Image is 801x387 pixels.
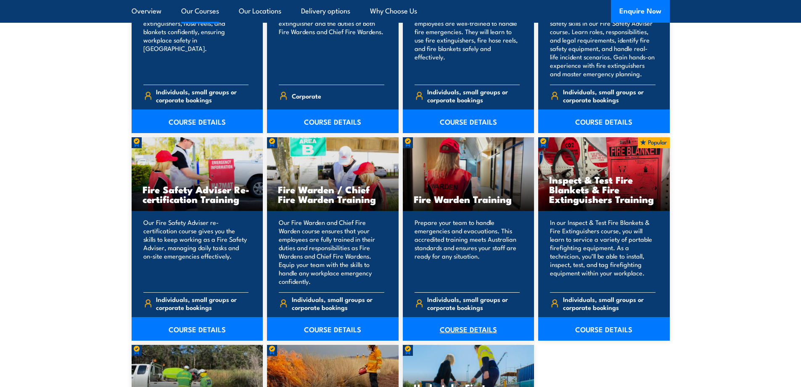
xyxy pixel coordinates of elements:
span: Corporate [292,89,321,102]
a: COURSE DETAILS [267,317,399,341]
span: Individuals, small groups or corporate bookings [292,295,384,311]
span: Individuals, small groups or corporate bookings [563,295,656,311]
a: COURSE DETAILS [132,109,263,133]
a: COURSE DETAILS [403,109,534,133]
p: Our Fire Extinguisher and Fire Warden course will ensure your employees are well-trained to handl... [415,2,520,78]
h3: Fire Warden Training [414,194,523,204]
a: COURSE DETAILS [538,317,670,341]
span: Individuals, small groups or corporate bookings [563,88,656,104]
p: Our Fire Safety Adviser re-certification course gives you the skills to keep working as a Fire Sa... [143,218,249,286]
p: In our Inspect & Test Fire Blankets & Fire Extinguishers course, you will learn to service a vari... [550,218,656,286]
span: Individuals, small groups or corporate bookings [427,295,520,311]
a: COURSE DETAILS [403,317,534,341]
a: COURSE DETAILS [267,109,399,133]
span: Individuals, small groups or corporate bookings [427,88,520,104]
p: Prepare your team to handle emergencies and evacuations. This accredited training meets Australia... [415,218,520,286]
p: Equip your team in [GEOGRAPHIC_DATA] with key fire safety skills in our Fire Safety Adviser cours... [550,2,656,78]
span: Individuals, small groups or corporate bookings [156,295,248,311]
h3: Fire Warden / Chief Fire Warden Training [278,184,388,204]
h3: Fire Safety Adviser Re-certification Training [143,184,252,204]
p: Train your team in essential fire safety. Learn to use fire extinguishers, hose reels, and blanke... [143,2,249,78]
a: COURSE DETAILS [132,317,263,341]
a: COURSE DETAILS [538,109,670,133]
p: Our Fire Combo Awareness Day includes training on how to use a fire extinguisher and the duties o... [279,2,384,78]
p: Our Fire Warden and Chief Fire Warden course ensures that your employees are fully trained in the... [279,218,384,286]
h3: Inspect & Test Fire Blankets & Fire Extinguishers Training [549,175,659,204]
span: Individuals, small groups or corporate bookings [156,88,248,104]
